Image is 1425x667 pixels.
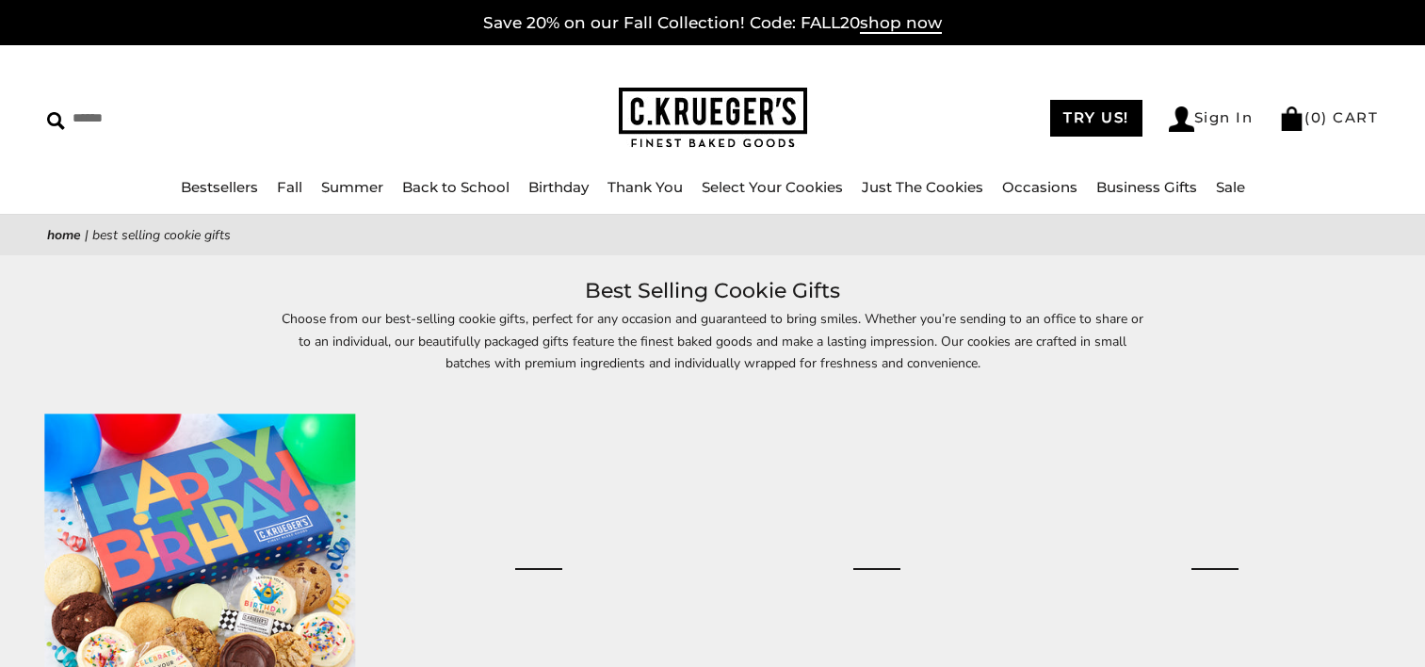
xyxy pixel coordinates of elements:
[1216,178,1245,196] a: Sale
[321,178,383,196] a: Summer
[1169,106,1254,132] a: Sign In
[1279,106,1304,131] img: Bag
[619,88,807,149] img: C.KRUEGER'S
[85,226,89,244] span: |
[528,178,589,196] a: Birthday
[1279,108,1378,126] a: (0) CART
[1311,108,1322,126] span: 0
[607,178,683,196] a: Thank You
[47,226,81,244] a: Home
[47,104,363,133] input: Search
[702,178,843,196] a: Select Your Cookies
[1002,178,1077,196] a: Occasions
[47,112,65,130] img: Search
[860,13,942,34] span: shop now
[1096,178,1197,196] a: Business Gifts
[181,178,258,196] a: Bestsellers
[483,13,942,34] a: Save 20% on our Fall Collection! Code: FALL20shop now
[277,178,302,196] a: Fall
[92,226,231,244] span: Best Selling Cookie Gifts
[1050,100,1142,137] a: TRY US!
[402,178,510,196] a: Back to School
[47,224,1378,246] nav: breadcrumbs
[75,274,1350,308] h1: Best Selling Cookie Gifts
[280,308,1146,395] p: Choose from our best-selling cookie gifts, perfect for any occasion and guaranteed to bring smile...
[1169,106,1194,132] img: Account
[862,178,983,196] a: Just The Cookies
